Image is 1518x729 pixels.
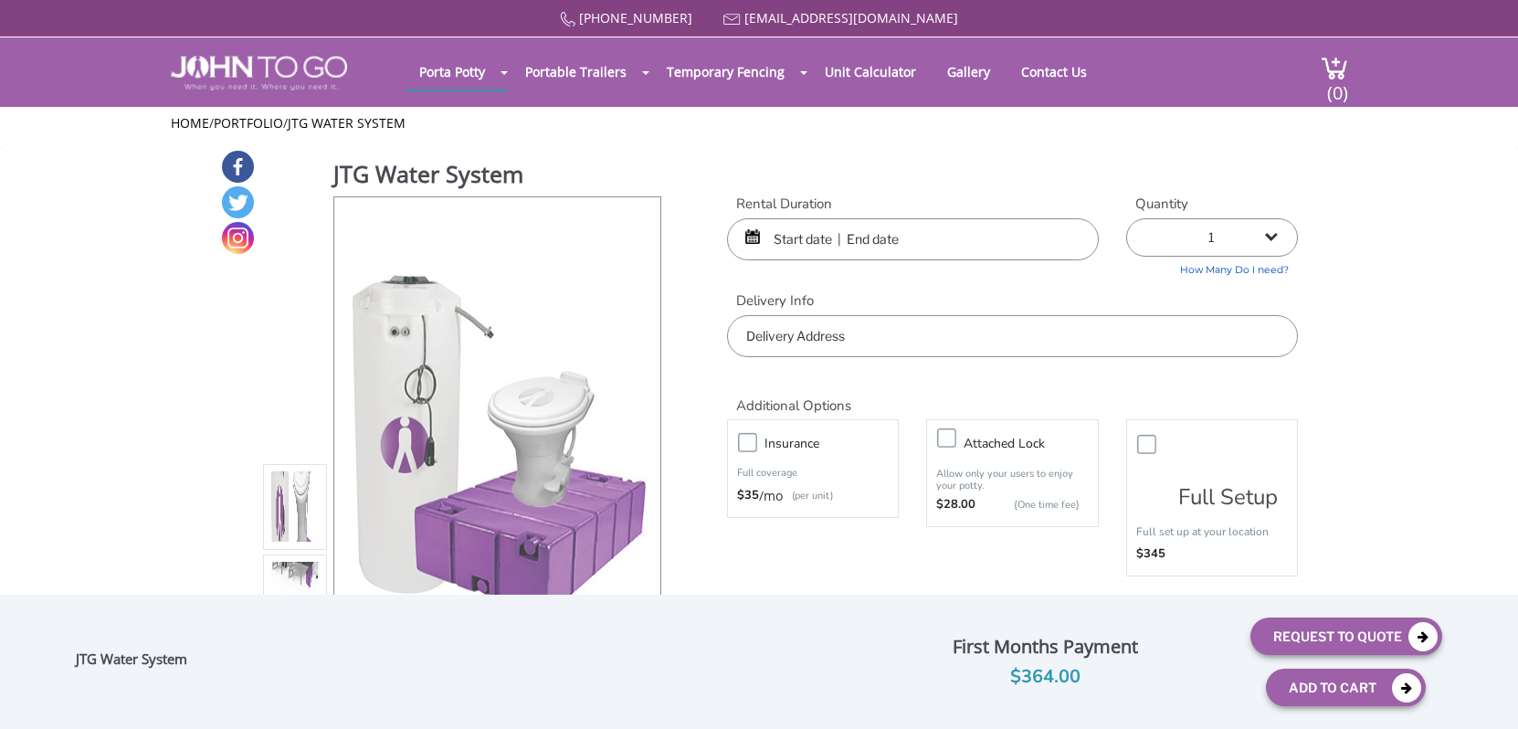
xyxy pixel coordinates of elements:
[1136,523,1288,541] p: Full set up at your location
[737,464,889,482] p: Full coverage
[727,315,1298,357] input: Delivery Address
[222,186,254,218] a: Twitter
[811,54,930,90] a: Unit Calculator
[854,631,1237,662] div: First Months Payment
[1250,618,1442,655] button: Request To Quote
[783,487,833,505] p: (per unit)
[727,375,1298,415] h2: Additional Options
[1126,195,1298,214] label: Quantity
[348,225,649,655] img: Product
[936,496,975,514] strong: $28.00
[1136,545,1165,562] strong: $345
[214,114,283,132] a: Portfolio
[653,54,798,90] a: Temporary Fencing
[222,222,254,254] a: Instagram
[737,487,759,505] strong: $35
[270,292,320,723] img: Product
[1126,257,1298,278] a: How Many Do I need?
[1178,452,1278,509] h3: Full Setup
[1326,66,1348,105] span: (0)
[333,158,662,195] h1: JTG Water System
[727,291,1298,311] label: Delivery Info
[723,14,741,26] img: Mail
[171,114,1348,132] ul: / /
[406,54,499,90] a: Porta Potty
[222,151,254,183] a: Facebook
[171,56,347,90] img: JOHN to go
[1007,54,1101,90] a: Contact Us
[1266,669,1426,706] button: Add To Cart
[171,114,209,132] a: Home
[764,432,907,455] h3: Insurance
[288,114,406,132] a: JTG Water System
[1321,56,1348,80] img: cart a
[964,432,1106,455] h3: Attached lock
[511,54,640,90] a: Portable Trailers
[933,54,1004,90] a: Gallery
[737,487,889,505] div: /mo
[985,496,1079,514] p: {One time fee}
[744,9,958,26] a: [EMAIL_ADDRESS][DOMAIN_NAME]
[936,468,1088,491] p: Allow only your users to enjoy your potty.
[727,218,1099,260] input: Start date | End date
[560,12,575,27] img: Call
[727,195,1099,214] label: Rental Duration
[854,662,1237,692] div: $364.00
[579,9,692,26] a: [PHONE_NUMBER]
